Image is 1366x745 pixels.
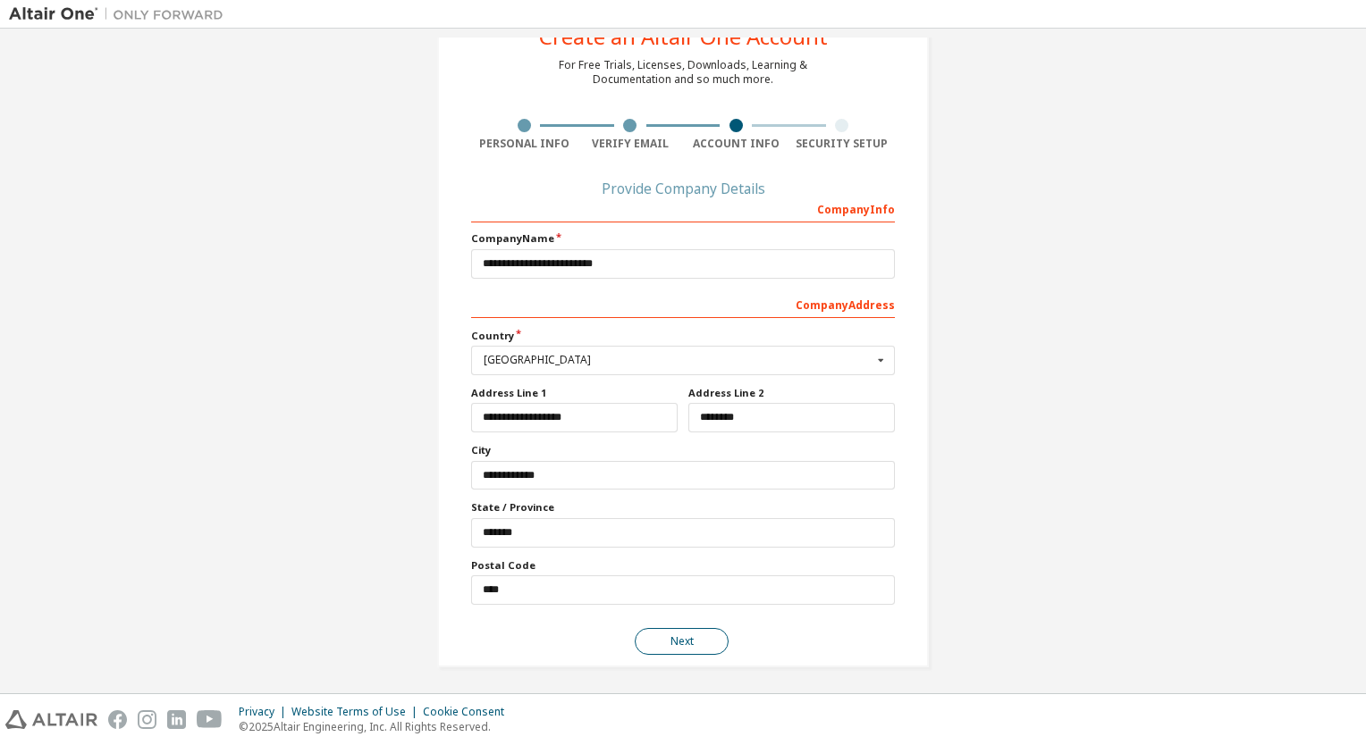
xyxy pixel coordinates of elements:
[239,705,291,719] div: Privacy
[471,443,895,457] label: City
[559,58,807,87] div: For Free Trials, Licenses, Downloads, Learning & Documentation and so much more.
[197,710,223,729] img: youtube.svg
[683,137,789,151] div: Account Info
[471,231,895,246] label: Company Name
[688,386,895,400] label: Address Line 2
[539,26,828,47] div: Create an Altair One Account
[5,710,97,729] img: altair_logo.svg
[291,705,423,719] div: Website Terms of Use
[471,289,895,318] div: Company Address
[578,137,684,151] div: Verify Email
[471,558,895,573] label: Postal Code
[9,5,232,23] img: Altair One
[471,137,578,151] div: Personal Info
[471,183,895,194] div: Provide Company Details
[471,194,895,222] div: Company Info
[635,628,729,655] button: Next
[108,710,127,729] img: facebook.svg
[789,137,896,151] div: Security Setup
[167,710,186,729] img: linkedin.svg
[471,500,895,515] label: State / Province
[484,355,873,365] div: [GEOGRAPHIC_DATA]
[471,386,678,400] label: Address Line 1
[138,710,156,729] img: instagram.svg
[471,329,895,343] label: Country
[239,719,515,734] p: © 2025 Altair Engineering, Inc. All Rights Reserved.
[423,705,515,719] div: Cookie Consent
